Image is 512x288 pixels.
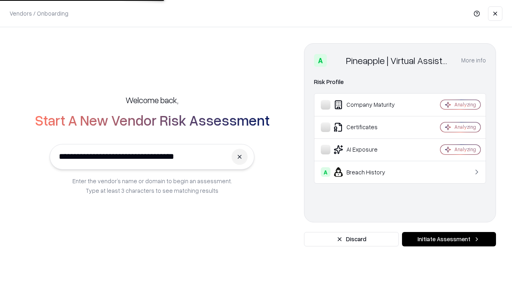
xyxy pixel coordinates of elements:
[321,167,330,177] div: A
[126,94,178,106] h5: Welcome back,
[35,112,270,128] h2: Start A New Vendor Risk Assessment
[10,9,68,18] p: Vendors / Onboarding
[314,77,486,87] div: Risk Profile
[72,176,232,195] p: Enter the vendor’s name or domain to begin an assessment. Type at least 3 characters to see match...
[454,101,476,108] div: Analyzing
[314,54,327,67] div: A
[330,54,343,67] img: Pineapple | Virtual Assistant Agency
[346,54,452,67] div: Pineapple | Virtual Assistant Agency
[454,146,476,153] div: Analyzing
[321,145,416,154] div: AI Exposure
[402,232,496,246] button: Initiate Assessment
[461,53,486,68] button: More info
[454,124,476,130] div: Analyzing
[321,167,416,177] div: Breach History
[304,232,399,246] button: Discard
[321,122,416,132] div: Certificates
[321,100,416,110] div: Company Maturity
